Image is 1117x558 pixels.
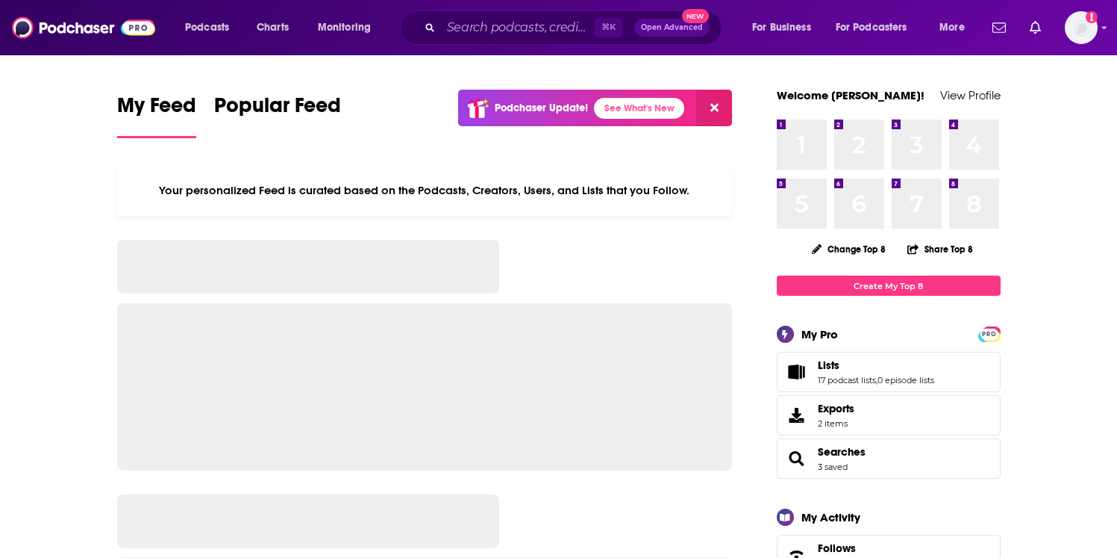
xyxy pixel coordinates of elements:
[117,93,196,127] span: My Feed
[214,93,341,127] span: Popular Feed
[214,93,341,138] a: Popular Feed
[117,165,733,216] div: Your personalized Feed is curated based on the Podcasts, Creators, Users, and Lists that you Follow.
[1065,11,1098,44] button: Show profile menu
[1024,15,1047,40] a: Show notifications dropdown
[318,17,371,38] span: Monitoring
[777,438,1001,479] span: Searches
[441,16,595,40] input: Search podcasts, credits, & more...
[980,329,998,340] span: PRO
[877,375,934,385] a: 0 episode lists
[257,17,289,38] span: Charts
[818,402,854,415] span: Exports
[185,17,229,38] span: Podcasts
[1065,11,1098,44] img: User Profile
[826,16,929,40] button: open menu
[595,18,622,37] span: ⌘ K
[907,235,974,264] button: Share Top 8
[782,362,812,382] a: Lists
[594,98,684,119] a: See What's New
[801,327,838,341] div: My Pro
[980,328,998,339] a: PRO
[175,16,248,40] button: open menu
[803,240,895,258] button: Change Top 8
[836,17,907,38] span: For Podcasters
[818,375,876,385] a: 17 podcast lists
[940,88,1001,102] a: View Profile
[1065,11,1098,44] span: Logged in as EllaRoseMurphy
[876,375,877,385] span: ,
[818,418,854,429] span: 2 items
[414,10,736,45] div: Search podcasts, credits, & more...
[986,15,1012,40] a: Show notifications dropdown
[495,102,588,114] p: Podchaser Update!
[1086,11,1098,23] svg: Email not verified
[939,17,965,38] span: More
[777,352,1001,392] span: Lists
[742,16,830,40] button: open menu
[818,359,839,372] span: Lists
[929,16,983,40] button: open menu
[247,16,298,40] a: Charts
[818,462,848,472] a: 3 saved
[777,276,1001,296] a: Create My Top 8
[777,88,924,102] a: Welcome [PERSON_NAME]!
[641,24,703,31] span: Open Advanced
[307,16,390,40] button: open menu
[818,542,856,555] span: Follows
[818,542,955,555] a: Follows
[818,445,866,459] a: Searches
[682,9,709,23] span: New
[818,359,934,372] a: Lists
[777,395,1001,435] a: Exports
[117,93,196,138] a: My Feed
[801,510,860,524] div: My Activity
[752,17,811,38] span: For Business
[634,19,710,37] button: Open AdvancedNew
[12,13,155,42] img: Podchaser - Follow, Share and Rate Podcasts
[782,405,812,426] span: Exports
[782,448,812,469] a: Searches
